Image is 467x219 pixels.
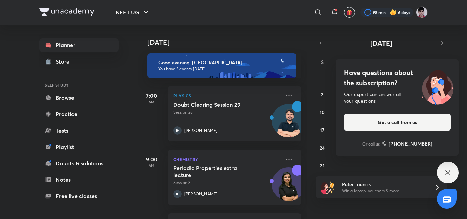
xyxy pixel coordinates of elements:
[321,91,324,98] abbr: August 3, 2025
[111,5,154,19] button: NEET UG
[340,59,344,65] abbr: Monday
[317,89,328,100] button: August 3, 2025
[379,59,384,65] abbr: Wednesday
[317,160,328,171] button: August 31, 2025
[389,140,432,147] h6: [PHONE_NUMBER]
[317,124,328,135] button: August 17, 2025
[173,109,281,115] p: Session 28
[173,101,258,108] h5: Doubt Clearing Session 29
[321,180,335,194] img: referral
[346,9,352,15] img: avatar
[362,141,380,147] p: Or call us
[344,7,355,18] button: avatar
[158,59,290,66] h6: Good evening, [GEOGRAPHIC_DATA]
[416,6,428,18] img: Alok Mishra
[320,162,325,169] abbr: August 31, 2025
[184,191,217,197] p: [PERSON_NAME]
[39,91,119,105] a: Browse
[173,155,281,163] p: Chemistry
[147,38,308,46] h4: [DATE]
[39,140,119,154] a: Playlist
[342,181,426,188] h6: Refer friends
[173,165,258,178] h5: Periodic Properties extra lecture
[173,92,281,100] p: Physics
[317,107,328,118] button: August 10, 2025
[419,59,422,65] abbr: Friday
[320,109,325,115] abbr: August 10, 2025
[147,53,296,78] img: evening
[39,156,119,170] a: Doubts & solutions
[321,59,324,65] abbr: Sunday
[173,180,281,186] p: Session 3
[184,127,217,134] p: [PERSON_NAME]
[138,155,165,163] h5: 9:00
[344,114,451,131] button: Get a call from us
[158,66,290,72] p: You have 3 events [DATE]
[39,124,119,137] a: Tests
[344,68,451,88] h4: Have questions about the subscription?
[39,8,94,17] a: Company Logo
[399,59,402,65] abbr: Thursday
[416,68,459,105] img: ttu_illustration_new.svg
[138,100,165,104] p: AM
[342,188,426,194] p: Win a laptop, vouchers & more
[138,163,165,167] p: AM
[39,55,119,68] a: Store
[272,171,305,204] img: Avatar
[317,142,328,153] button: August 24, 2025
[320,145,325,151] abbr: August 24, 2025
[370,39,392,48] span: [DATE]
[325,38,437,48] button: [DATE]
[344,91,451,105] div: Our expert can answer all your questions
[138,92,165,100] h5: 7:00
[272,108,305,140] img: Avatar
[39,38,119,52] a: Planner
[439,59,441,65] abbr: Saturday
[39,107,119,121] a: Practice
[320,127,324,133] abbr: August 17, 2025
[56,57,74,66] div: Store
[39,79,119,91] h6: SELF STUDY
[382,140,432,147] a: [PHONE_NUMBER]
[360,59,363,65] abbr: Tuesday
[39,189,119,203] a: Free live classes
[39,173,119,187] a: Notes
[390,9,397,16] img: streak
[39,8,94,16] img: Company Logo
